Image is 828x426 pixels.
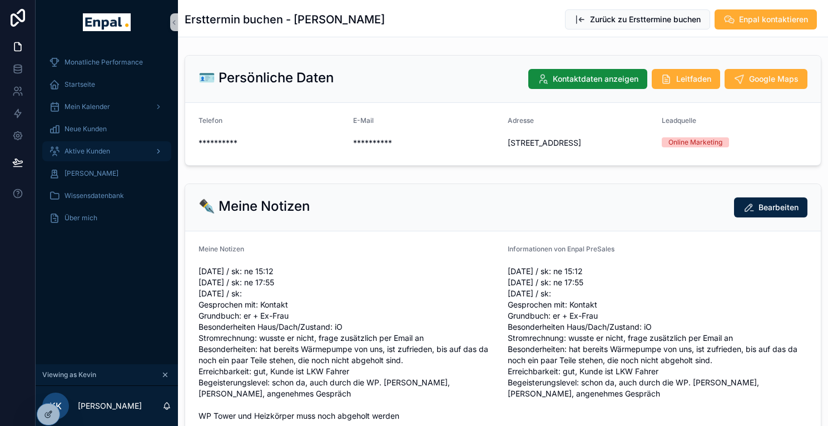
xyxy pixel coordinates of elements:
[199,245,244,253] span: Meine Notizen
[65,125,107,133] span: Neue Kunden
[715,9,817,29] button: Enpal kontaktieren
[508,116,534,125] span: Adresse
[565,9,710,29] button: Zurück zu Ersttermine buchen
[65,147,110,156] span: Aktive Kunden
[739,14,808,25] span: Enpal kontaktieren
[42,141,171,161] a: Aktive Kunden
[662,116,696,125] span: Leadquelle
[676,73,711,85] span: Leitfaden
[65,191,124,200] span: Wissensdatenbank
[42,119,171,139] a: Neue Kunden
[65,169,118,178] span: [PERSON_NAME]
[65,80,95,89] span: Startseite
[734,197,807,217] button: Bearbeiten
[590,14,701,25] span: Zurück zu Ersttermine buchen
[353,116,374,125] span: E-Mail
[65,214,97,222] span: Über mich
[725,69,807,89] button: Google Maps
[749,73,799,85] span: Google Maps
[42,97,171,117] a: Mein Kalender
[42,370,96,379] span: Viewing as Kevin
[199,197,310,215] h2: ✒️ Meine Notizen
[508,137,653,148] span: [STREET_ADDRESS]
[528,69,647,89] button: Kontaktdaten anzeigen
[185,12,385,27] h1: Ersttermin buchen - [PERSON_NAME]
[83,13,130,31] img: App logo
[65,102,110,111] span: Mein Kalender
[758,202,799,213] span: Bearbeiten
[42,52,171,72] a: Monatliche Performance
[508,266,808,399] span: [DATE] / sk: ne 15:12 [DATE] / sk: ne 17:55 [DATE] / sk: Gesprochen mit: Kontakt Grundbuch: er + ...
[42,208,171,228] a: Über mich
[668,137,722,147] div: Online Marketing
[42,75,171,95] a: Startseite
[42,164,171,184] a: [PERSON_NAME]
[199,69,334,87] h2: 🪪 Persönliche Daten
[199,116,222,125] span: Telefon
[652,69,720,89] button: Leitfaden
[78,400,142,412] p: [PERSON_NAME]
[65,58,143,67] span: Monatliche Performance
[553,73,638,85] span: Kontaktdaten anzeigen
[508,245,614,253] span: Informationen von Enpal PreSales
[36,44,178,242] div: scrollable content
[49,399,62,413] span: KK
[42,186,171,206] a: Wissensdatenbank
